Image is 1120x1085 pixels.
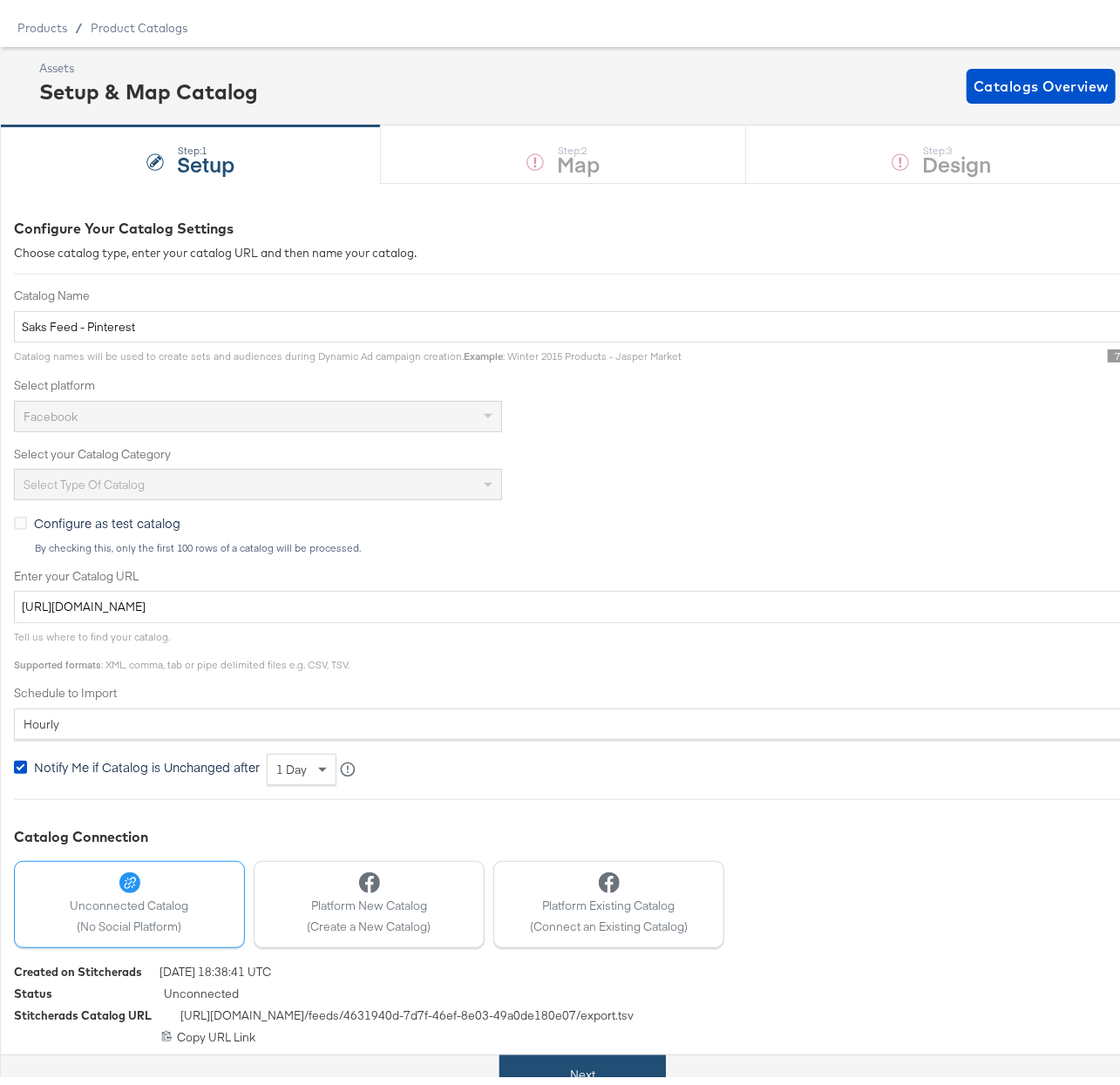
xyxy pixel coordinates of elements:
[464,341,503,354] strong: Example
[34,505,180,523] span: Configure as test catalog
[180,999,634,1021] span: [URL][DOMAIN_NAME] /feeds/ 4631940d-7d7f-46ef-8e03-49a0de180e07 /export.tsv
[308,889,431,905] span: Platform New Catalog
[39,51,258,68] div: Assets
[164,977,239,999] span: Unconnected
[71,910,189,926] span: (No Social Platform)
[177,140,234,169] strong: Setup
[14,341,682,354] span: Catalog names will be used to create sets and audiences during Dynamic Ad campaign creation. : Wi...
[14,649,101,662] strong: Supported formats
[14,621,350,662] span: Tell us where to find your catalog. : XML, comma, tab or pipe delimited files e.g. CSV, TSV.
[177,136,234,148] div: Step: 1
[530,910,688,926] span: (Connect an Existing Catalog)
[974,65,1109,90] span: Catalogs Overview
[308,910,431,926] span: (Create a New Catalog)
[67,12,91,26] span: /
[530,889,688,905] span: Platform Existing Catalog
[39,68,258,98] div: Setup & Map Catalog
[24,708,59,723] span: hourly
[24,400,78,416] span: Facebook
[160,955,271,977] span: [DATE] 18:38:41 UTC
[91,12,187,26] a: Product Catalogs
[493,852,724,939] button: Platform Existing Catalog(Connect an Existing Catalog)
[276,753,307,769] span: 1 day
[967,60,1116,95] button: Catalogs Overview
[17,12,67,26] span: Products
[14,955,142,972] div: Created on Stitcherads
[34,749,260,767] span: Notify Me if Catalog is Unchanged after
[254,852,485,939] button: Platform New Catalog(Create a New Catalog)
[14,999,152,1015] div: Stitcherads Catalog URL
[71,889,189,905] span: Unconnected Catalog
[14,852,245,939] button: Unconnected Catalog(No Social Platform)
[15,461,501,491] div: Select type of catalog
[14,977,52,993] div: Status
